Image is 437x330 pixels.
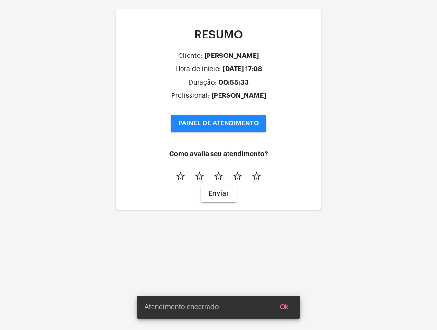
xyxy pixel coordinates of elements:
[251,170,262,182] mat-icon: star_border
[209,190,229,197] span: Enviar
[280,304,289,311] span: Ok
[144,302,218,312] span: Atendimento encerrado
[171,115,266,132] button: PAINEL DE ATENDIMENTO
[123,151,313,158] h4: Como avalia seu atendimento?
[189,79,217,86] div: Duração:
[201,185,237,202] button: Enviar
[175,170,186,182] mat-icon: star_border
[194,170,205,182] mat-icon: star_border
[213,170,224,182] mat-icon: star_border
[272,299,296,316] button: Ok
[211,92,266,99] div: [PERSON_NAME]
[218,79,249,86] div: 00:55:33
[178,120,259,127] span: PAINEL DE ATENDIMENTO
[223,66,262,73] div: [DATE] 17:08
[232,170,243,182] mat-icon: star_border
[123,28,313,41] p: RESUMO
[178,53,202,60] div: Cliente:
[175,66,221,73] div: Hora de inicio:
[171,93,209,100] div: Profissional:
[204,52,259,59] div: [PERSON_NAME]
